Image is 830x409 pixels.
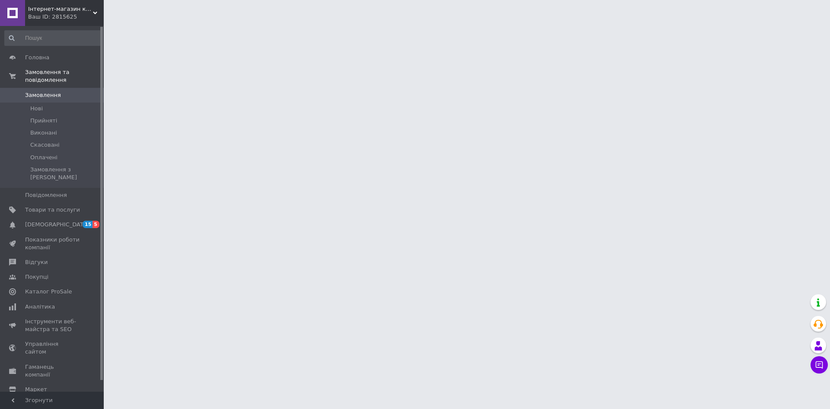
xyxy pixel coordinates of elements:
[30,129,57,137] span: Виконані
[25,273,48,281] span: Покупці
[93,221,99,228] span: 5
[25,191,67,199] span: Повідомлення
[25,303,55,311] span: Аналітика
[30,166,101,181] span: Замовлення з [PERSON_NAME]
[30,105,43,113] span: Нові
[30,117,57,125] span: Прийняті
[25,288,72,296] span: Каталог ProSale
[25,363,80,379] span: Гаманець компанії
[4,30,102,46] input: Пошук
[25,386,47,393] span: Маркет
[25,206,80,214] span: Товари та послуги
[28,5,93,13] span: Інтернет-магазин курток та пуховиків
[30,154,57,161] span: Оплачені
[25,258,48,266] span: Відгуки
[30,141,60,149] span: Скасовані
[25,68,104,84] span: Замовлення та повідомлення
[25,54,49,61] span: Головна
[25,340,80,356] span: Управління сайтом
[25,236,80,251] span: Показники роботи компанії
[25,91,61,99] span: Замовлення
[28,13,104,21] div: Ваш ID: 2815625
[83,221,93,228] span: 15
[811,356,828,374] button: Чат з покупцем
[25,221,89,229] span: [DEMOGRAPHIC_DATA]
[25,318,80,333] span: Інструменти веб-майстра та SEO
